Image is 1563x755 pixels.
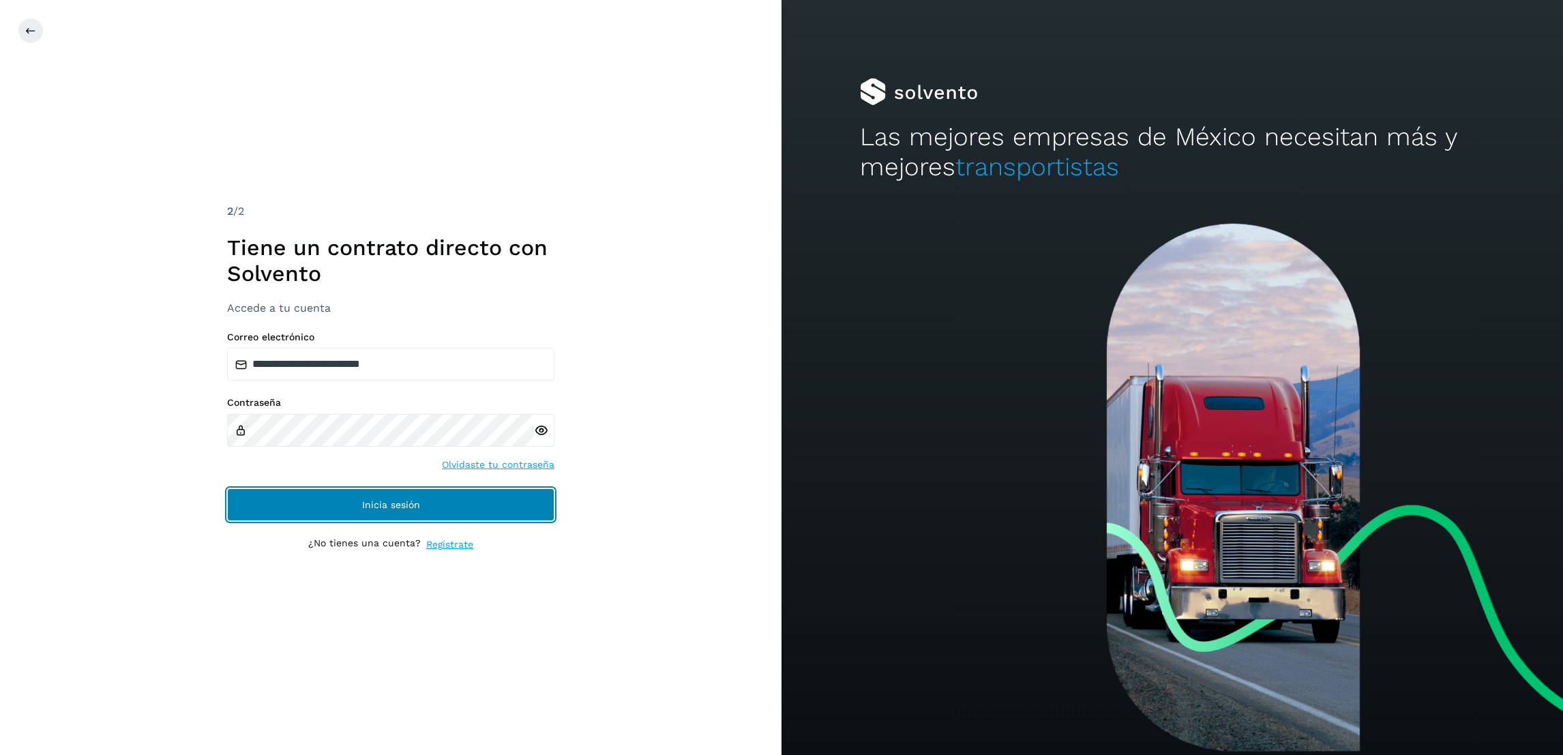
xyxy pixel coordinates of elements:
[426,537,473,552] a: Regístrate
[227,397,554,409] label: Contraseña
[227,331,554,343] label: Correo electrónico
[442,458,554,472] a: Olvidaste tu contraseña
[860,122,1485,183] h2: Las mejores empresas de México necesitan más y mejores
[227,205,233,218] span: 2
[227,301,554,314] h3: Accede a tu cuenta
[227,488,554,521] button: Inicia sesión
[362,500,420,509] span: Inicia sesión
[955,152,1119,181] span: transportistas
[227,235,554,287] h1: Tiene un contrato directo con Solvento
[308,537,421,552] p: ¿No tienes una cuenta?
[227,203,554,220] div: /2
